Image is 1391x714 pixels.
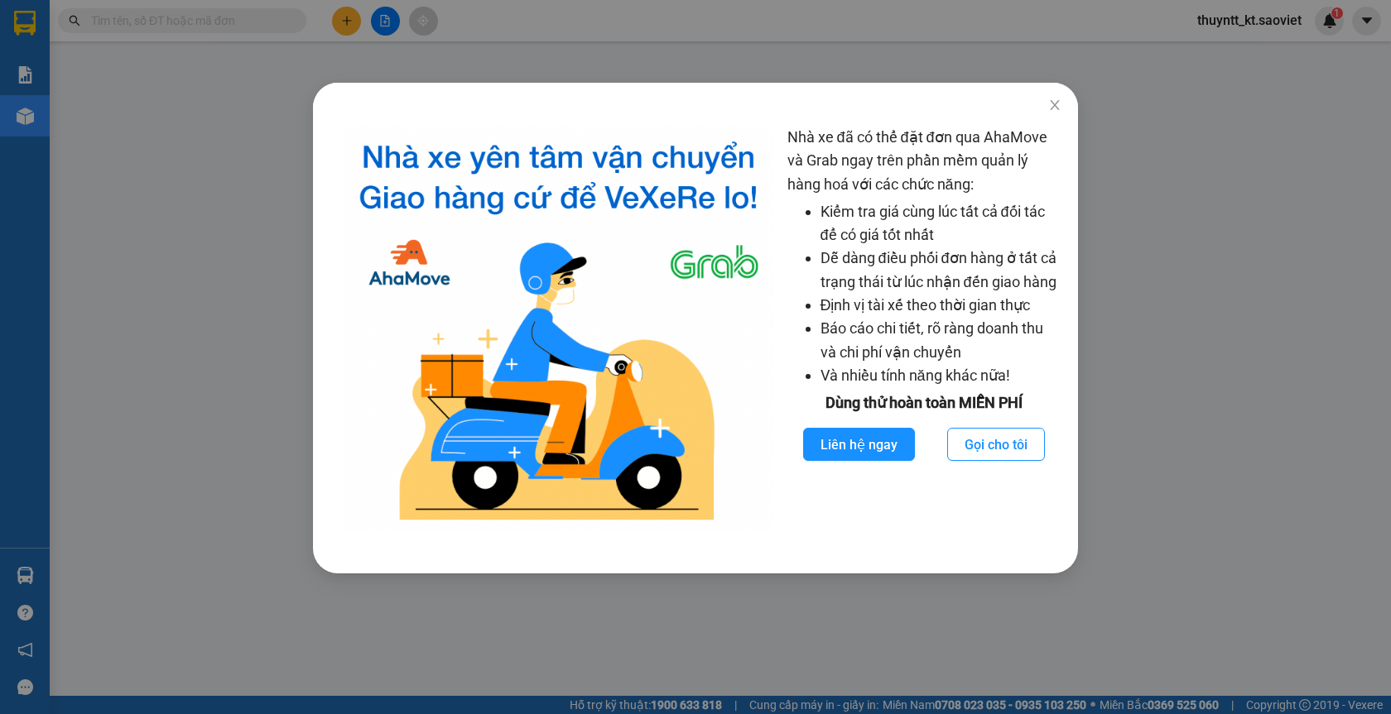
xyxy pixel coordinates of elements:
[821,247,1062,294] li: Dễ dàng điều phối đơn hàng ở tất cả trạng thái từ lúc nhận đến giao hàng
[821,294,1062,317] li: Định vị tài xế theo thời gian thực
[965,434,1028,455] span: Gọi cho tôi
[821,317,1062,364] li: Báo cáo chi tiết, rõ ràng doanh thu và chi phí vận chuyển
[803,428,915,461] button: Liên hệ ngay
[787,126,1062,532] div: Nhà xe đã có thể đặt đơn qua AhaMove và Grab ngay trên phần mềm quản lý hàng hoá với các chức năng:
[947,428,1045,461] button: Gọi cho tôi
[787,391,1062,415] div: Dùng thử hoàn toàn MIỄN PHÍ
[821,364,1062,387] li: Và nhiều tính năng khác nữa!
[1048,98,1061,112] span: close
[343,126,774,532] img: logo
[821,434,898,455] span: Liên hệ ngay
[1032,83,1078,129] button: Close
[821,200,1062,247] li: Kiểm tra giá cùng lúc tất cả đối tác để có giá tốt nhất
